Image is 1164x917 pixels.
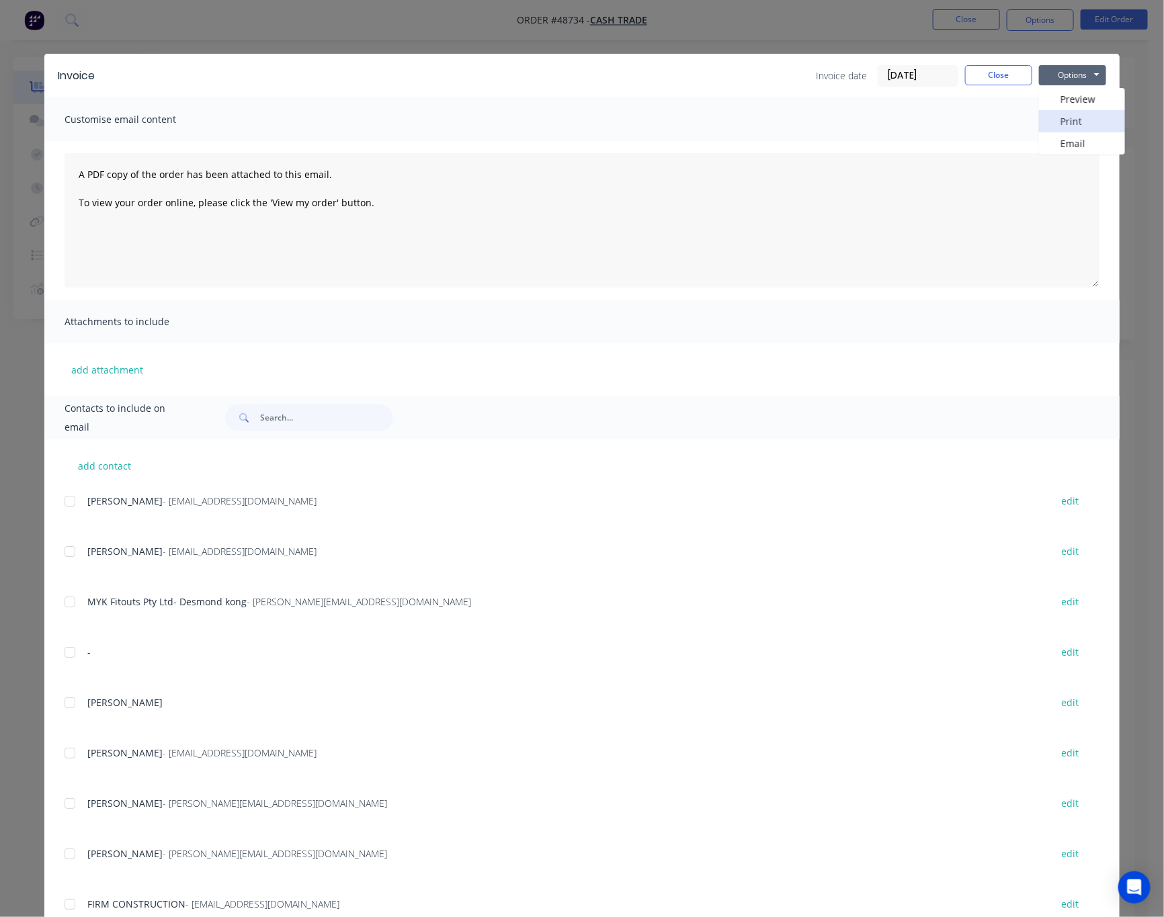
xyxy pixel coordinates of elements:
[87,646,91,658] span: -
[87,595,247,608] span: MYK Fitouts Pty Ltd- Desmond kong
[1039,110,1125,132] button: Print
[87,898,185,910] span: FIRM CONSTRUCTION
[87,797,163,810] span: [PERSON_NAME]
[1118,871,1151,904] div: Open Intercom Messenger
[65,455,145,476] button: add contact
[260,404,393,431] input: Search...
[1053,844,1087,863] button: edit
[87,545,163,558] span: [PERSON_NAME]
[65,153,1099,288] textarea: A PDF copy of the order has been attached to this email. To view your order online, please click ...
[1039,88,1125,110] button: Preview
[1053,895,1087,913] button: edit
[1053,693,1087,711] button: edit
[1053,744,1087,762] button: edit
[1053,492,1087,510] button: edit
[65,110,212,129] span: Customise email content
[163,746,317,759] span: - [EMAIL_ADDRESS][DOMAIN_NAME]
[87,847,163,860] span: [PERSON_NAME]
[965,65,1032,85] button: Close
[65,399,192,437] span: Contacts to include on email
[65,359,150,380] button: add attachment
[87,746,163,759] span: [PERSON_NAME]
[1053,542,1087,560] button: edit
[1053,794,1087,812] button: edit
[163,797,387,810] span: - [PERSON_NAME][EMAIL_ADDRESS][DOMAIN_NAME]
[163,545,317,558] span: - [EMAIL_ADDRESS][DOMAIN_NAME]
[247,595,471,608] span: - [PERSON_NAME][EMAIL_ADDRESS][DOMAIN_NAME]
[185,898,339,910] span: - [EMAIL_ADDRESS][DOMAIN_NAME]
[87,494,163,507] span: [PERSON_NAME]
[58,68,95,84] div: Invoice
[816,69,867,83] span: Invoice date
[1053,593,1087,611] button: edit
[65,312,212,331] span: Attachments to include
[163,847,387,860] span: - [PERSON_NAME][EMAIL_ADDRESS][DOMAIN_NAME]
[87,696,163,709] span: [PERSON_NAME]
[163,494,317,507] span: - [EMAIL_ADDRESS][DOMAIN_NAME]
[1053,643,1087,661] button: edit
[1039,132,1125,155] button: Email
[1039,65,1106,85] button: Options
